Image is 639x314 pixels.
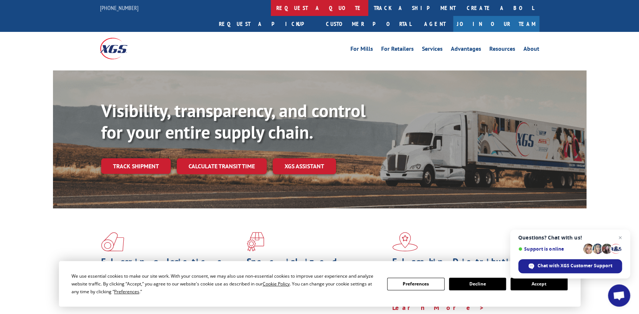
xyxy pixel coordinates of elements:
a: Request a pickup [213,16,320,32]
a: XGS ASSISTANT [273,158,336,174]
button: Accept [510,278,568,290]
a: Advantages [451,46,481,54]
a: Calculate transit time [177,158,267,174]
span: Cookie Policy [263,281,290,287]
a: Services [422,46,443,54]
h1: Flooring Logistics Solutions [101,257,241,279]
a: Open chat [608,284,630,307]
img: xgs-icon-flagship-distribution-model-red [392,232,418,251]
span: Preferences [114,288,139,295]
span: Chat with XGS Customer Support [538,262,612,269]
a: Agent [417,16,453,32]
span: Questions? Chat with us! [518,235,622,241]
a: Track shipment [101,158,171,174]
span: Support is online [518,246,580,252]
a: About [523,46,539,54]
span: Chat with XGS Customer Support [518,259,622,273]
a: Join Our Team [453,16,539,32]
div: We use essential cookies to make our site work. With your consent, we may also use non-essential ... [71,272,378,295]
a: Learn More > [392,303,485,312]
h1: Flagship Distribution Model [392,257,532,279]
b: Visibility, transparency, and control for your entire supply chain. [101,99,366,143]
div: Cookie Consent Prompt [59,261,580,307]
a: For Retailers [381,46,414,54]
img: xgs-icon-focused-on-flooring-red [247,232,264,251]
button: Preferences [387,278,444,290]
button: Decline [449,278,506,290]
a: Customer Portal [320,16,417,32]
h1: Specialized Freight Experts [247,257,387,279]
a: [PHONE_NUMBER] [100,4,139,11]
img: xgs-icon-total-supply-chain-intelligence-red [101,232,124,251]
a: For Mills [350,46,373,54]
a: Resources [489,46,515,54]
